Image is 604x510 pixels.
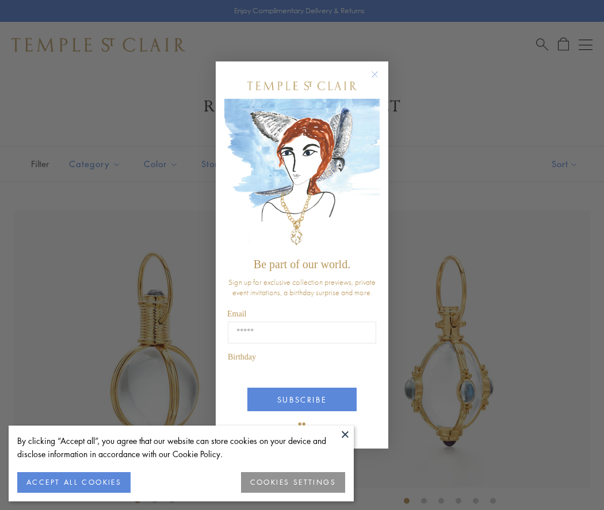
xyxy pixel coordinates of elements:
img: Temple St. Clair [247,82,357,90]
div: By clicking “Accept all”, you agree that our website can store cookies on your device and disclos... [17,434,345,461]
img: c4a9eb12-d91a-4d4a-8ee0-386386f4f338.jpeg [224,99,380,252]
img: TSC [290,414,314,437]
span: Birthday [228,353,256,361]
span: Sign up for exclusive collection previews, private event invitations, a birthday surprise and more. [228,277,376,297]
button: Close dialog [373,73,388,87]
button: SUBSCRIBE [247,388,357,411]
span: Be part of our world. [254,258,350,271]
button: COOKIES SETTINGS [241,472,345,493]
span: Email [227,310,246,318]
input: Email [228,322,376,343]
button: ACCEPT ALL COOKIES [17,472,131,493]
